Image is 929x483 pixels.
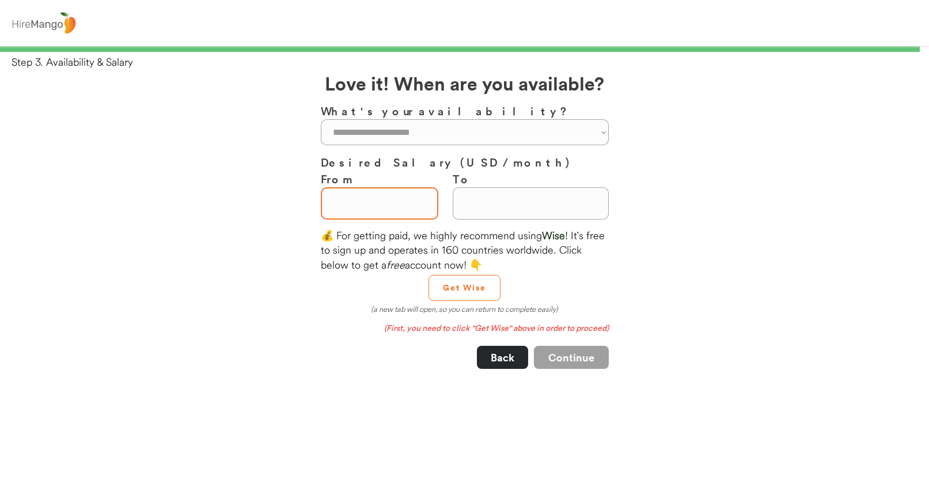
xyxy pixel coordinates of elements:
div: 99% [2,46,927,52]
h3: What's your availability? [321,103,609,119]
div: Step 3. Availability & Salary [12,55,929,69]
em: free [386,258,405,271]
h3: From [321,171,438,187]
em: (a new tab will open, so you can return to complete easily) [371,304,558,314]
h3: To [453,171,609,187]
font: Wise [542,229,565,242]
img: logo%20-%20hiremango%20gray.png [9,10,79,37]
button: Back [477,346,528,369]
button: Continue [534,346,609,369]
h3: Desired Salary (USD / month) [321,154,609,171]
em: (First, you need to click "Get Wise" above in order to proceed) [384,322,609,334]
h2: Love it! When are you available? [325,69,604,97]
div: 💰 For getting paid, we highly recommend using ! It's free to sign up and operates in 160 countrie... [321,228,609,272]
button: Get Wise [429,275,500,301]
